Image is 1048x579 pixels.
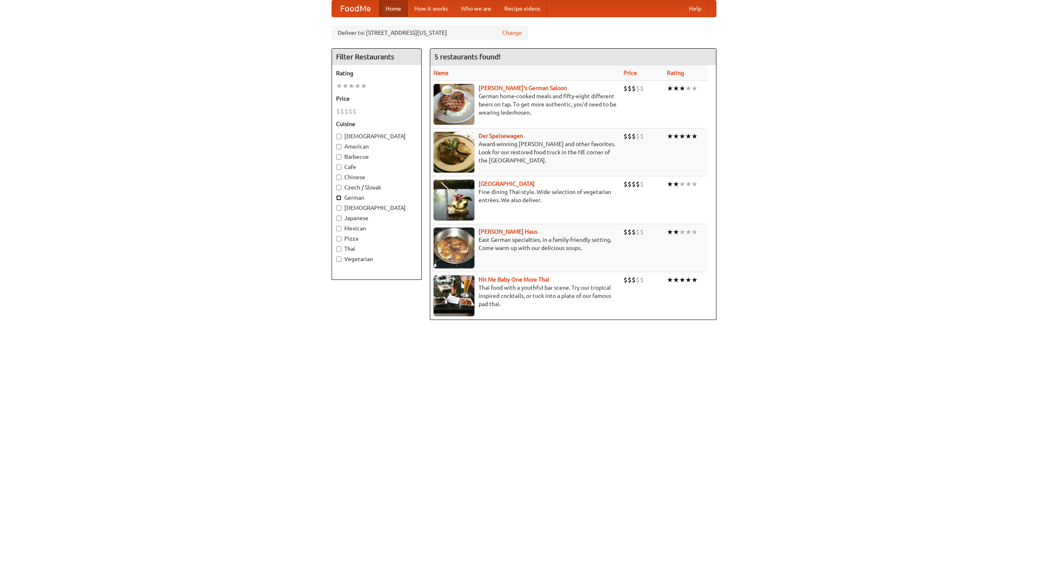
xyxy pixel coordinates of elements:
li: $ [640,84,644,93]
li: $ [340,107,344,116]
li: $ [628,132,632,141]
li: ★ [691,132,698,141]
a: How it works [408,0,454,17]
li: ★ [679,228,685,237]
img: esthers.jpg [434,84,474,125]
li: $ [636,180,640,189]
input: Cafe [336,164,341,170]
input: Mexican [336,226,341,231]
input: Czech / Slovak [336,185,341,190]
li: ★ [673,132,679,141]
label: [DEMOGRAPHIC_DATA] [336,132,417,140]
li: $ [636,228,640,237]
li: $ [628,180,632,189]
input: [DEMOGRAPHIC_DATA] [336,134,341,139]
a: Recipe videos [498,0,547,17]
li: $ [628,275,632,284]
li: $ [632,132,636,141]
li: ★ [685,180,691,189]
li: ★ [679,132,685,141]
label: Cafe [336,163,417,171]
li: ★ [667,228,673,237]
li: $ [640,180,644,189]
h4: Filter Restaurants [332,49,421,65]
li: $ [640,228,644,237]
label: Czech / Slovak [336,183,417,191]
li: $ [632,84,636,93]
input: Vegetarian [336,257,341,262]
li: ★ [342,81,348,90]
input: Japanese [336,216,341,221]
input: [DEMOGRAPHIC_DATA] [336,205,341,211]
li: ★ [667,84,673,93]
div: Deliver to: [STREET_ADDRESS][US_STATE] [332,25,528,40]
p: Fine dining Thai-style. Wide selection of vegetarian entrées. We also deliver. [434,188,617,204]
b: Der Speisewagen [479,133,523,139]
li: $ [640,132,644,141]
a: FoodMe [332,0,379,17]
a: Home [379,0,408,17]
li: ★ [691,180,698,189]
b: [PERSON_NAME]'s German Saloon [479,85,567,91]
li: $ [348,107,352,116]
a: Who we are [454,0,498,17]
li: $ [344,107,348,116]
li: ★ [673,180,679,189]
p: East German specialties, in a family-friendly setting. Come warm up with our delicious soups. [434,236,617,252]
li: $ [636,132,640,141]
li: ★ [336,81,342,90]
li: $ [352,107,357,116]
li: ★ [667,275,673,284]
img: satay.jpg [434,180,474,221]
a: Price [623,70,637,76]
p: Award-winning [PERSON_NAME] and other favorites. Look for our restored food truck in the NE corne... [434,140,617,164]
h5: Cuisine [336,120,417,128]
li: ★ [685,228,691,237]
h5: Price [336,95,417,103]
li: ★ [685,84,691,93]
li: ★ [348,81,355,90]
li: ★ [667,132,673,141]
li: $ [632,228,636,237]
label: German [336,194,417,202]
label: [DEMOGRAPHIC_DATA] [336,204,417,212]
img: babythai.jpg [434,275,474,316]
li: $ [623,275,628,284]
li: ★ [685,275,691,284]
a: Name [434,70,449,76]
li: ★ [673,275,679,284]
li: $ [623,228,628,237]
input: American [336,144,341,149]
li: ★ [673,228,679,237]
input: German [336,195,341,201]
li: ★ [673,84,679,93]
li: $ [336,107,340,116]
li: $ [623,84,628,93]
input: Pizza [336,236,341,241]
p: German home-cooked meals and fifty-eight different beers on tap. To get more authentic, you'd nee... [434,92,617,117]
li: $ [623,180,628,189]
p: Thai food with a youthful bar scene. Try our tropical inspired cocktails, or tuck into a plate of... [434,284,617,308]
input: Thai [336,246,341,252]
a: [GEOGRAPHIC_DATA] [479,180,535,187]
li: $ [632,275,636,284]
label: Japanese [336,214,417,222]
a: [PERSON_NAME] Haus [479,228,538,235]
label: Barbecue [336,153,417,161]
li: $ [628,84,632,93]
label: Pizza [336,234,417,243]
li: ★ [679,180,685,189]
li: ★ [685,132,691,141]
label: Thai [336,245,417,253]
li: ★ [355,81,361,90]
li: ★ [691,228,698,237]
label: Vegetarian [336,255,417,263]
h5: Rating [336,69,417,77]
li: $ [623,132,628,141]
ng-pluralize: 5 restaurants found! [434,53,501,61]
li: ★ [361,81,367,90]
li: ★ [667,180,673,189]
input: Barbecue [336,154,341,160]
